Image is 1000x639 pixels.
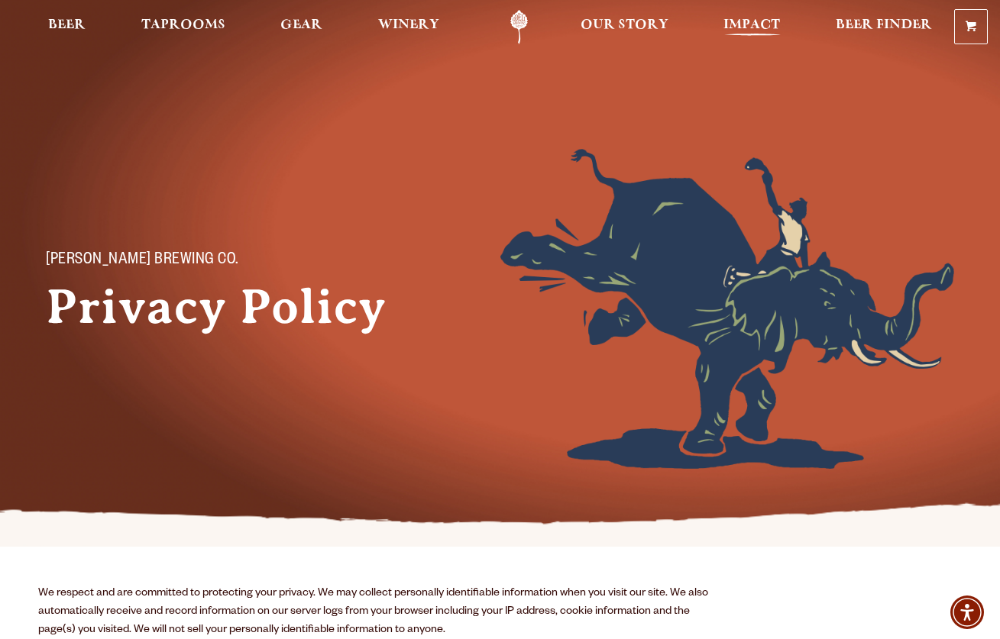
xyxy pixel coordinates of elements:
span: Our Story [581,19,668,31]
span: We respect and are committed to protecting your privacy. We may collect personally identifiable i... [38,588,708,637]
span: Beer [48,19,86,31]
img: Foreground404 [500,149,955,469]
a: Gear [270,10,332,44]
span: Beer Finder [836,19,932,31]
a: Impact [714,10,790,44]
a: Winery [368,10,449,44]
a: Our Story [571,10,678,44]
div: Accessibility Menu [950,595,984,629]
p: [PERSON_NAME] Brewing Co. [46,252,382,270]
span: Impact [723,19,780,31]
span: Winery [378,19,439,31]
a: Beer [38,10,95,44]
a: Beer Finder [826,10,942,44]
h1: Privacy Policy [46,279,413,334]
span: Gear [280,19,322,31]
span: Taprooms [141,19,225,31]
a: Taprooms [131,10,235,44]
a: Odell Home [490,10,548,44]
